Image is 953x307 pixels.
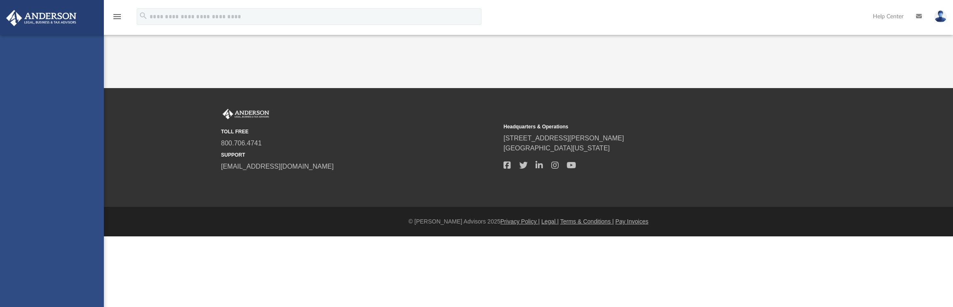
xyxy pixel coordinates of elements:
[112,12,122,22] i: menu
[615,218,648,225] a: Pay Invoices
[501,218,540,225] a: Privacy Policy |
[4,10,79,26] img: Anderson Advisors Platinum Portal
[221,140,262,147] a: 800.706.4741
[221,109,271,120] img: Anderson Advisors Platinum Portal
[139,11,148,20] i: search
[221,163,334,170] a: [EMAIL_ADDRESS][DOMAIN_NAME]
[112,16,122,22] a: menu
[504,123,780,130] small: Headquarters & Operations
[504,145,610,152] a: [GEOGRAPHIC_DATA][US_STATE]
[221,128,498,135] small: TOLL FREE
[934,10,947,22] img: User Pic
[541,218,559,225] a: Legal |
[560,218,614,225] a: Terms & Conditions |
[504,135,624,142] a: [STREET_ADDRESS][PERSON_NAME]
[221,151,498,159] small: SUPPORT
[104,217,953,226] div: © [PERSON_NAME] Advisors 2025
